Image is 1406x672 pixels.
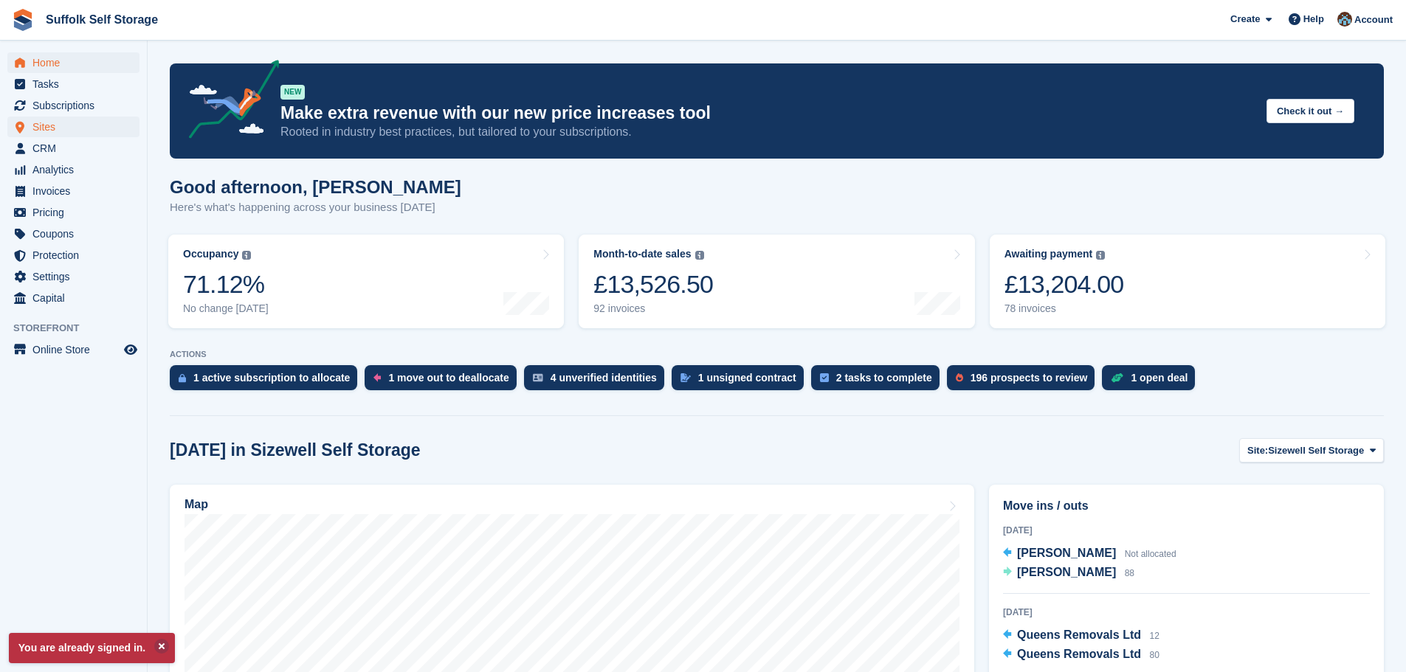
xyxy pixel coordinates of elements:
[40,7,164,32] a: Suffolk Self Storage
[1017,547,1116,559] span: [PERSON_NAME]
[1131,372,1188,384] div: 1 open deal
[1149,650,1159,660] span: 80
[1267,99,1354,123] button: Check it out →
[170,177,461,197] h1: Good afternoon, [PERSON_NAME]
[183,248,238,260] div: Occupancy
[32,245,121,266] span: Protection
[1017,566,1116,578] span: [PERSON_NAME]
[7,245,139,266] a: menu
[695,251,704,260] img: icon-info-grey-7440780725fd019a000dd9b08b2336e03edf1995a4989e88bcd33f0948082b44.svg
[971,372,1088,384] div: 196 prospects to review
[9,633,175,663] p: You are already signed in.
[32,224,121,244] span: Coupons
[7,288,139,308] a: menu
[7,52,139,73] a: menu
[32,138,121,159] span: CRM
[7,339,139,360] a: menu
[820,373,829,382] img: task-75834270c22a3079a89374b754ae025e5fb1db73e45f91037f5363f120a921f8.svg
[1017,648,1141,660] span: Queens Removals Ltd
[32,159,121,180] span: Analytics
[1230,12,1260,27] span: Create
[1003,544,1176,564] a: [PERSON_NAME] Not allocated
[1111,373,1123,383] img: deal-1b604bf984904fb50ccaf53a9ad4b4a5d6e5aea283cecdc64d6e3604feb123c2.svg
[32,74,121,94] span: Tasks
[32,339,121,360] span: Online Store
[593,269,713,299] div: £13,526.50
[388,372,509,384] div: 1 move out to deallocate
[1125,568,1134,578] span: 88
[7,202,139,223] a: menu
[593,302,713,315] div: 92 invoices
[1239,438,1384,463] button: Site: Sizewell Self Storage
[13,321,147,336] span: Storefront
[1247,443,1268,458] span: Site:
[280,103,1255,124] p: Make extra revenue with our new price increases tool
[179,373,186,383] img: active_subscription_to_allocate_icon-d502201f5373d7db506a760aba3b589e785aa758c864c3986d89f69b8ff3...
[7,181,139,201] a: menu
[193,372,350,384] div: 1 active subscription to allocate
[373,373,381,382] img: move_outs_to_deallocate_icon-f764333ba52eb49d3ac5e1228854f67142a1ed5810a6f6cc68b1a99e826820c5.svg
[524,365,672,398] a: 4 unverified identities
[698,372,796,384] div: 1 unsigned contract
[956,373,963,382] img: prospect-51fa495bee0391a8d652442698ab0144808aea92771e9ea1ae160a38d050c398.svg
[7,159,139,180] a: menu
[176,60,280,144] img: price-adjustments-announcement-icon-8257ccfd72463d97f412b2fc003d46551f7dbcb40ab6d574587a9cd5c0d94...
[1102,365,1202,398] a: 1 open deal
[7,74,139,94] a: menu
[1149,631,1159,641] span: 12
[168,235,564,328] a: Occupancy 71.12% No change [DATE]
[1004,248,1093,260] div: Awaiting payment
[32,266,121,287] span: Settings
[170,365,365,398] a: 1 active subscription to allocate
[551,372,657,384] div: 4 unverified identities
[811,365,947,398] a: 2 tasks to complete
[32,202,121,223] span: Pricing
[32,52,121,73] span: Home
[990,235,1385,328] a: Awaiting payment £13,204.00 78 invoices
[1003,524,1370,537] div: [DATE]
[32,181,121,201] span: Invoices
[280,124,1255,140] p: Rooted in industry best practices, but tailored to your subscriptions.
[579,235,974,328] a: Month-to-date sales £13,526.50 92 invoices
[7,117,139,137] a: menu
[1303,12,1324,27] span: Help
[185,498,208,511] h2: Map
[1004,302,1124,315] div: 78 invoices
[1003,645,1159,665] a: Queens Removals Ltd 80
[122,341,139,358] a: Preview store
[7,95,139,116] a: menu
[1354,13,1393,27] span: Account
[32,117,121,137] span: Sites
[242,251,251,260] img: icon-info-grey-7440780725fd019a000dd9b08b2336e03edf1995a4989e88bcd33f0948082b44.svg
[672,365,811,398] a: 1 unsigned contract
[1003,564,1134,583] a: [PERSON_NAME] 88
[32,95,121,116] span: Subscriptions
[170,350,1384,359] p: ACTIONS
[593,248,691,260] div: Month-to-date sales
[1004,269,1124,299] div: £13,204.00
[836,372,932,384] div: 2 tasks to complete
[1003,626,1159,645] a: Queens Removals Ltd 12
[1096,251,1105,260] img: icon-info-grey-7440780725fd019a000dd9b08b2336e03edf1995a4989e88bcd33f0948082b44.svg
[1003,497,1370,515] h2: Move ins / outs
[1337,12,1352,27] img: Lisa Furneaux
[32,288,121,308] span: Capital
[7,138,139,159] a: menu
[947,365,1103,398] a: 196 prospects to review
[1268,443,1364,458] span: Sizewell Self Storage
[7,224,139,244] a: menu
[12,9,34,31] img: stora-icon-8386f47178a22dfd0bd8f6a31ec36ba5ce8667c1dd55bd0f319d3a0aa187defe.svg
[533,373,543,382] img: verify_identity-adf6edd0f0f0b5bbfe63781bf79b02c33cf7c696d77639b501bdc392416b5a36.svg
[680,373,691,382] img: contract_signature_icon-13c848040528278c33f63329250d36e43548de30e8caae1d1a13099fd9432cc5.svg
[7,266,139,287] a: menu
[365,365,523,398] a: 1 move out to deallocate
[170,199,461,216] p: Here's what's happening across your business [DATE]
[170,440,421,460] h2: [DATE] in Sizewell Self Storage
[280,85,305,100] div: NEW
[1125,549,1176,559] span: Not allocated
[1017,628,1141,641] span: Queens Removals Ltd
[183,269,269,299] div: 71.12%
[183,302,269,315] div: No change [DATE]
[1003,606,1370,619] div: [DATE]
